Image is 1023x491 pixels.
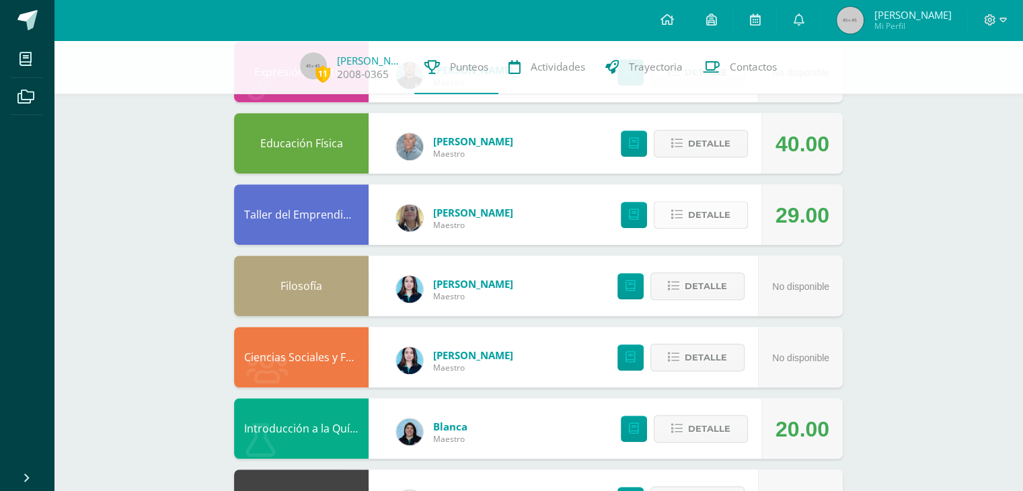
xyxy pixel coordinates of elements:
[730,60,777,74] span: Contactos
[685,274,727,299] span: Detalle
[688,416,730,441] span: Detalle
[433,348,513,362] a: [PERSON_NAME]
[414,40,498,94] a: Punteos
[650,272,745,300] button: Detalle
[531,60,585,74] span: Actividades
[433,433,467,445] span: Maestro
[772,352,829,363] span: No disponible
[629,60,683,74] span: Trayectoria
[433,362,513,373] span: Maestro
[772,281,829,292] span: No disponible
[337,54,404,67] a: [PERSON_NAME]
[433,206,513,219] a: [PERSON_NAME]
[775,185,829,245] div: 29.00
[654,201,748,229] button: Detalle
[595,40,693,94] a: Trayectoria
[874,8,951,22] span: [PERSON_NAME]
[498,40,595,94] a: Actividades
[396,276,423,303] img: cccdcb54ef791fe124cc064e0dd18e00.png
[688,131,730,156] span: Detalle
[775,399,829,459] div: 20.00
[685,345,727,370] span: Detalle
[650,344,745,371] button: Detalle
[396,347,423,374] img: cccdcb54ef791fe124cc064e0dd18e00.png
[315,65,330,82] span: 11
[234,256,369,316] div: Filosofía
[775,114,829,174] div: 40.00
[433,291,513,302] span: Maestro
[396,133,423,160] img: 4256d6e89954888fb00e40decb141709.png
[396,418,423,445] img: 6df1b4a1ab8e0111982930b53d21c0fa.png
[693,40,787,94] a: Contactos
[396,204,423,231] img: c96224e79309de7917ae934cbb5c0b01.png
[874,20,951,32] span: Mi Perfil
[654,130,748,157] button: Detalle
[450,60,488,74] span: Punteos
[654,415,748,443] button: Detalle
[337,67,389,81] a: 2008-0365
[433,135,513,148] a: [PERSON_NAME]
[234,327,369,387] div: Ciencias Sociales y Formación Ciudadana
[433,219,513,231] span: Maestro
[300,52,327,79] img: 45x45
[234,184,369,245] div: Taller del Emprendimiento
[234,398,369,459] div: Introducción a la Química
[688,202,730,227] span: Detalle
[433,148,513,159] span: Maestro
[837,7,864,34] img: 45x45
[433,277,513,291] a: [PERSON_NAME]
[433,420,467,433] a: Blanca
[234,113,369,174] div: Educación Física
